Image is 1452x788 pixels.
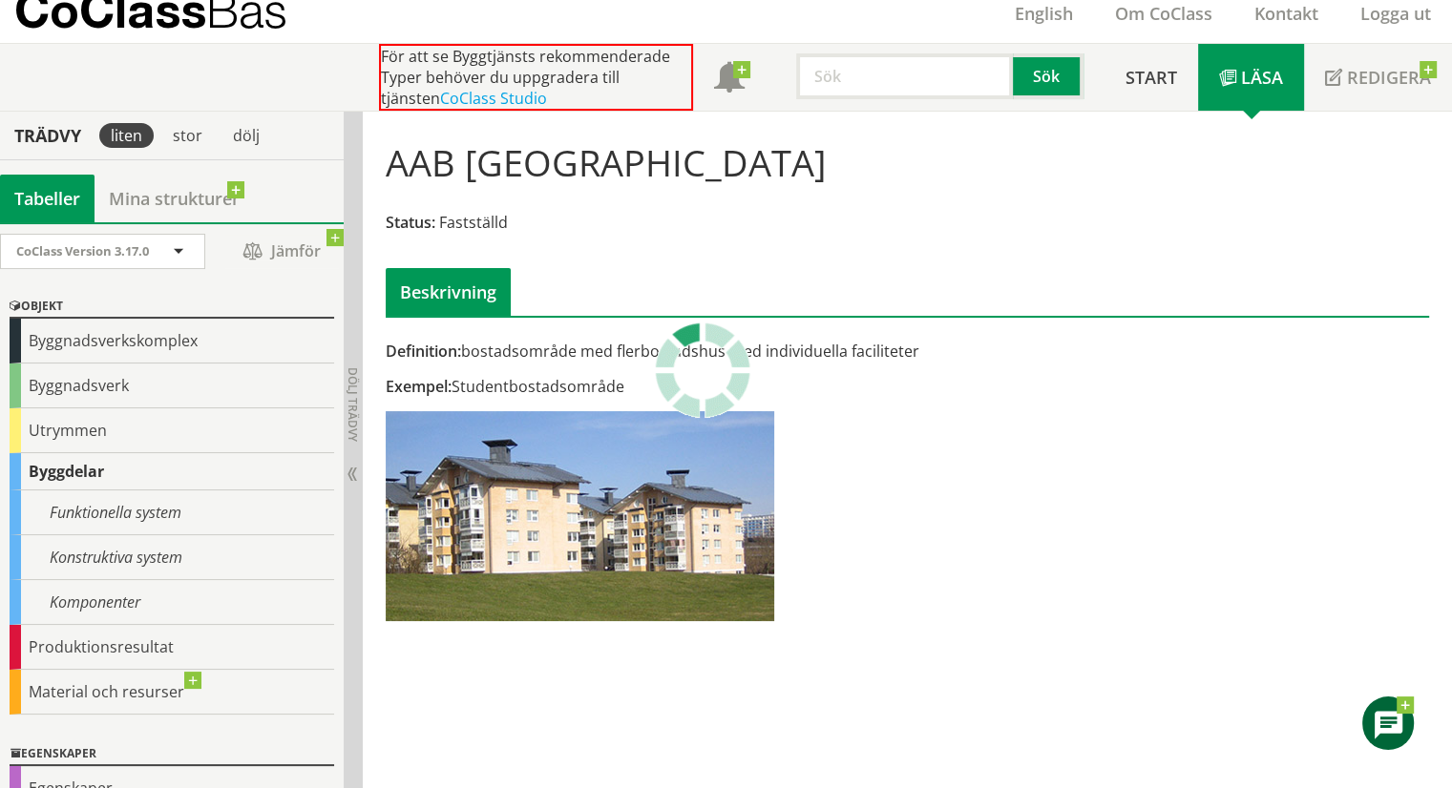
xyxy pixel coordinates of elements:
div: dölj [221,123,271,148]
div: Byggnadsverkskomplex [10,319,334,363]
span: Jämför [224,235,339,268]
div: Trädvy [4,125,92,146]
span: Notifikationer [714,64,745,94]
a: Mina strukturer [95,175,254,222]
a: Kontakt [1233,2,1339,25]
span: Dölj trädvy [345,367,361,442]
span: Fastställd [439,212,508,233]
div: Beskrivning [386,268,511,316]
a: Logga ut [1339,2,1452,25]
a: CoClass Studio [440,88,547,109]
span: Start [1126,66,1177,89]
div: Material och resurser [10,670,334,715]
div: Komponenter [10,580,334,625]
span: Exempel: [386,376,452,397]
div: liten [99,123,154,148]
div: Egenskaper [10,743,334,766]
div: För att se Byggtjänsts rekommenderade Typer behöver du uppgradera till tjänsten [379,44,693,111]
h1: AAB [GEOGRAPHIC_DATA] [386,141,826,183]
a: Start [1105,44,1198,111]
div: Konstruktiva system [10,535,334,580]
div: Studentbostadsområde [386,376,1073,397]
a: Om CoClass [1094,2,1233,25]
div: bostadsområde med flerbostadshus med individuella faciliteter [386,341,1073,362]
span: Läsa [1241,66,1283,89]
a: Läsa [1198,44,1304,111]
div: Produktionsresultat [10,625,334,670]
span: Status: [386,212,435,233]
div: stor [161,123,214,148]
span: Definition: [386,341,461,362]
a: English [994,2,1094,25]
img: Laddar [655,322,750,418]
div: Byggdelar [10,453,334,490]
button: Sök [1013,53,1084,99]
a: Redigera [1304,44,1452,111]
span: CoClass Version 3.17.0 [16,242,149,259]
div: Objekt [10,296,334,319]
span: Redigera [1347,66,1431,89]
div: Funktionella system [10,490,334,535]
input: Sök [796,53,1013,99]
div: Utrymmen [10,408,334,453]
img: aab-flerbostadshusomrade.jpg [386,411,774,621]
div: Byggnadsverk [10,363,334,408]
